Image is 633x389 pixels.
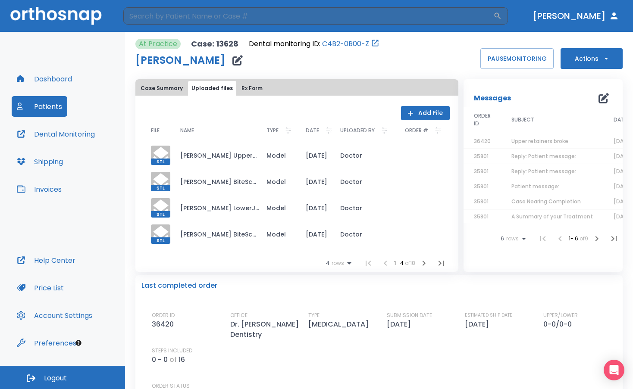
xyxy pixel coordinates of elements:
td: [DATE] [299,195,333,221]
span: SUBJECT [511,116,534,124]
td: [DATE] [299,168,333,195]
td: Doctor [333,221,398,247]
span: Reply: Patient message: [511,152,576,160]
p: UPLOADED BY [340,125,375,136]
p: 16 [179,355,185,365]
td: [DATE] [299,221,333,247]
p: STEPS INCLUDED [152,347,192,355]
button: Shipping [12,151,68,172]
span: [DATE] [614,168,632,175]
span: 35801 [474,168,489,175]
img: Orthosnap [10,7,102,25]
span: of 18 [405,259,415,267]
p: Messages [474,93,511,103]
a: Invoices [12,179,67,199]
a: C4B2-0B00-Z [322,39,369,49]
button: Dashboard [12,68,77,89]
td: Model [260,195,299,221]
td: [PERSON_NAME] BiteScan2.stl_simplified.stl [173,168,260,195]
p: Case: 13628 [191,39,238,49]
input: Search by Patient Name or Case # [123,7,493,25]
button: Add File [401,106,450,120]
span: STL [151,159,170,165]
p: TYPE [266,125,279,136]
span: [DATE] [614,152,632,160]
div: tabs [137,81,457,96]
span: 1 - 6 [569,235,580,242]
span: STL [151,185,170,191]
span: [DATE] [614,137,632,145]
span: A Summary of your Treatment [511,213,593,220]
td: Model [260,168,299,195]
p: Last completed order [141,280,217,291]
span: of 9 [580,235,588,242]
p: 0-0/0-0 [543,319,575,330]
p: of [169,355,177,365]
span: NAME [180,128,194,133]
button: Rx Form [238,81,266,96]
span: 35801 [474,183,489,190]
p: TYPE [308,311,320,319]
span: ORDER ID [474,112,491,128]
button: Help Center [12,250,81,271]
span: Case Nearing Completion [511,198,581,205]
td: [DATE] [299,142,333,168]
td: [PERSON_NAME] BiteScan.stl_simplified.stl [173,221,260,247]
span: Reply: Patient message: [511,168,576,175]
h1: [PERSON_NAME] [135,55,226,65]
p: [MEDICAL_DATA] [308,319,372,330]
span: 35801 [474,213,489,220]
button: Uploaded files [188,81,236,96]
td: Model [260,221,299,247]
span: rows [329,260,344,266]
p: UPPER/LOWER [543,311,578,319]
span: 35801 [474,152,489,160]
div: Tooltip anchor [75,339,82,347]
p: 0 - 0 [152,355,168,365]
span: 4 [326,260,329,266]
td: [PERSON_NAME] LowerJawScan.stl_simplified.stl [173,195,260,221]
button: Preferences [12,333,81,353]
span: rows [504,236,519,242]
span: [DATE] [614,198,632,205]
span: Upper retainers broke [511,137,568,145]
p: OFFICE [230,311,248,319]
p: At Practice [139,39,177,49]
span: 6 [501,236,504,242]
p: Dental monitoring ID: [249,39,320,49]
span: 35801 [474,198,489,205]
button: Dental Monitoring [12,124,100,144]
button: Case Summary [137,81,186,96]
p: DATE [306,125,319,136]
p: ORDER # [405,125,428,136]
span: [DATE] [614,183,632,190]
div: Open Intercom Messenger [604,360,624,380]
span: 1 - 4 [394,259,405,267]
td: Doctor [333,142,398,168]
td: [PERSON_NAME] UpperJawScan.stl_simplified.stl [173,142,260,168]
span: Logout [44,373,67,383]
button: Account Settings [12,305,97,326]
td: Model [260,142,299,168]
button: Patients [12,96,67,117]
p: Dr. [PERSON_NAME] Dentistry [230,319,304,340]
td: Doctor [333,195,398,221]
span: STL [151,211,170,218]
p: ORDER ID [152,311,175,319]
button: Price List [12,277,69,298]
span: DATE [614,116,627,124]
span: Patient message: [511,183,559,190]
p: ESTIMATED SHIP DATE [465,311,512,319]
button: Actions [561,48,623,69]
span: [DATE] [614,213,632,220]
p: 36420 [152,319,177,330]
span: 36420 [474,137,491,145]
td: Doctor [333,168,398,195]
